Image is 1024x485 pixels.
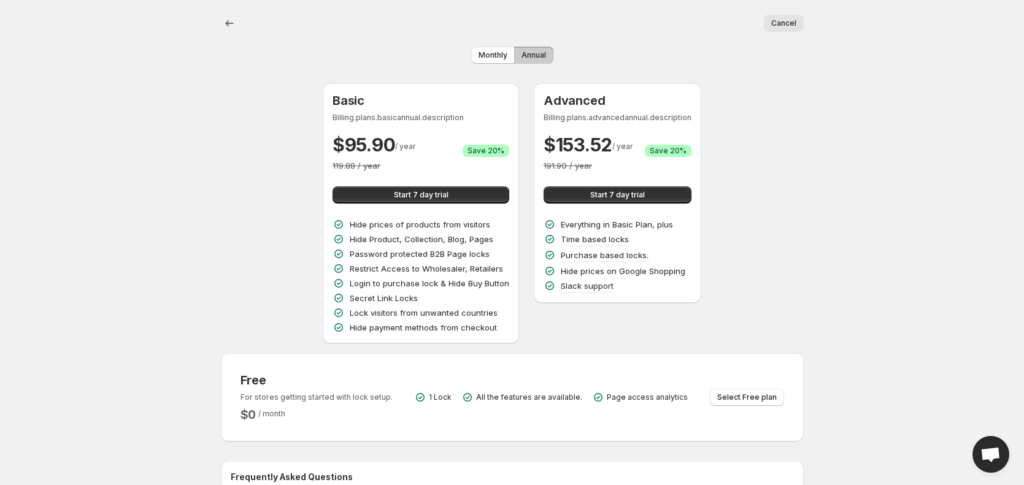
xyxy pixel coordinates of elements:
span: / month [258,409,285,418]
button: Cancel [764,15,804,32]
button: Select Free plan [710,389,784,406]
h2: $ 95.90 [333,132,395,157]
h2: $ 0 [241,407,256,422]
p: Hide payment methods from checkout [350,321,497,334]
h2: $ 153.52 [544,132,612,157]
h3: Basic [333,93,509,108]
p: Hide prices on Google Shopping [561,265,685,277]
button: Annual [514,47,553,64]
p: For stores getting started with lock setup. [241,392,393,402]
span: Annual [522,50,546,60]
p: Hide prices of products from visitors [350,218,490,231]
p: 1 Lock [429,392,452,402]
button: Start 7 day trial [544,186,691,204]
p: Lock visitors from unwanted countries [350,307,498,319]
p: Secret Link Locks [350,292,418,304]
span: Start 7 day trial [590,190,645,200]
p: Billing.plans.advancedannual.description [544,113,691,123]
h3: Advanced [544,93,691,108]
button: Back [221,15,238,32]
p: Hide Product, Collection, Blog, Pages [350,233,493,245]
span: / year [612,142,633,151]
span: / year [395,142,416,151]
p: Billing.plans.basicannual.description [333,113,509,123]
p: Password protected B2B Page locks [350,248,490,260]
p: Everything in Basic Plan, plus [561,218,673,231]
span: Select Free plan [717,392,777,402]
h3: Free [241,373,393,388]
span: Save 20% [650,146,687,156]
p: Restrict Access to Wholesaler, Retailers [350,262,503,275]
span: Cancel [771,18,796,28]
span: Monthly [479,50,507,60]
p: Time based locks [561,233,629,245]
span: Start 7 day trial [394,190,448,200]
button: Start 7 day trial [333,186,509,204]
button: Monthly [471,47,515,64]
span: Save 20% [468,146,504,156]
p: Login to purchase lock & Hide Buy Button [350,277,509,289]
p: Slack support [561,280,614,292]
p: Page access analytics [607,392,688,402]
p: 119.88 / year [333,159,509,172]
p: All the features are available. [476,392,582,402]
p: 191.90 / year [544,159,691,172]
div: Open chat [972,436,1009,473]
h2: Frequently Asked Questions [231,471,794,483]
p: Purchase based locks. [561,249,649,261]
